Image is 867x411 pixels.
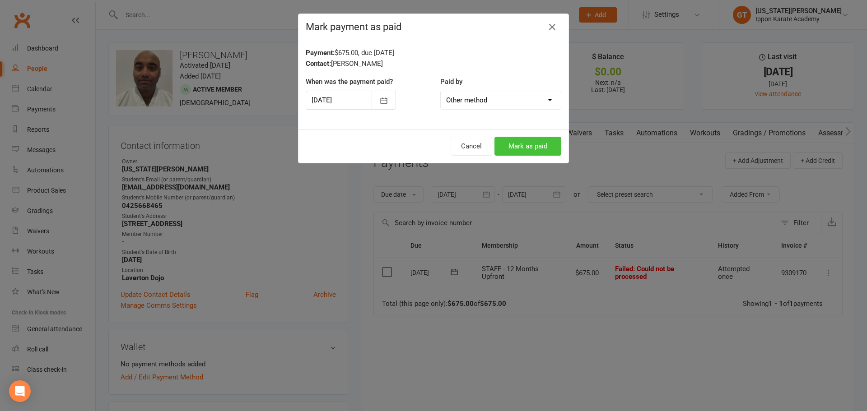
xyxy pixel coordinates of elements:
div: [PERSON_NAME] [306,58,561,69]
strong: Payment: [306,49,335,57]
button: Cancel [451,137,492,156]
button: Mark as paid [494,137,561,156]
div: Open Intercom Messenger [9,380,31,402]
h4: Mark payment as paid [306,21,561,32]
div: $675.00, due [DATE] [306,47,561,58]
label: Paid by [440,76,462,87]
label: When was the payment paid? [306,76,393,87]
button: Close [545,20,559,34]
strong: Contact: [306,60,331,68]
